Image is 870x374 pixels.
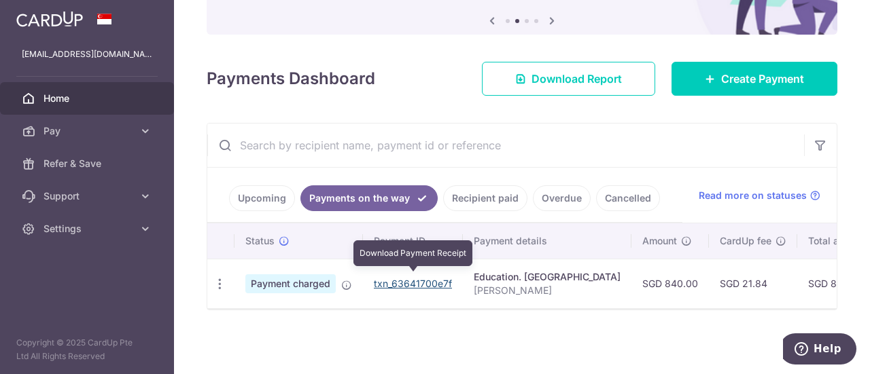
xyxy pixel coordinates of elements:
span: CardUp fee [720,234,771,248]
span: Settings [43,222,133,236]
iframe: Opens a widget where you can find more information [783,333,856,367]
div: Education. [GEOGRAPHIC_DATA] [474,270,621,284]
span: Pay [43,124,133,138]
a: Recipient paid [443,185,527,211]
a: Overdue [533,185,591,211]
img: CardUp [16,11,83,27]
p: [PERSON_NAME] [474,284,621,297]
h4: Payments Dashboard [207,67,375,91]
span: Status [245,234,275,248]
a: Create Payment [672,62,837,96]
th: Payment details [463,223,631,259]
span: Total amt. [808,234,853,248]
td: SGD 840.00 [631,259,709,308]
th: Payment ID [363,223,463,259]
div: Download Payment Receipt [353,240,472,266]
span: Download Report [532,71,622,87]
span: Refer & Save [43,157,133,170]
a: Read more on statuses [699,189,820,202]
span: Support [43,189,133,203]
a: Download Report [482,62,655,96]
p: [EMAIL_ADDRESS][DOMAIN_NAME] [22,48,152,61]
a: txn_63641700e7f [374,278,452,289]
input: Search by recipient name, payment id or reference [207,124,804,167]
a: Payments on the way [300,185,438,211]
td: SGD 21.84 [709,259,797,308]
span: Create Payment [721,71,804,87]
a: Cancelled [596,185,660,211]
a: Upcoming [229,185,295,211]
span: Payment charged [245,274,336,293]
span: Amount [642,234,677,248]
span: Read more on statuses [699,189,807,202]
span: Home [43,92,133,105]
